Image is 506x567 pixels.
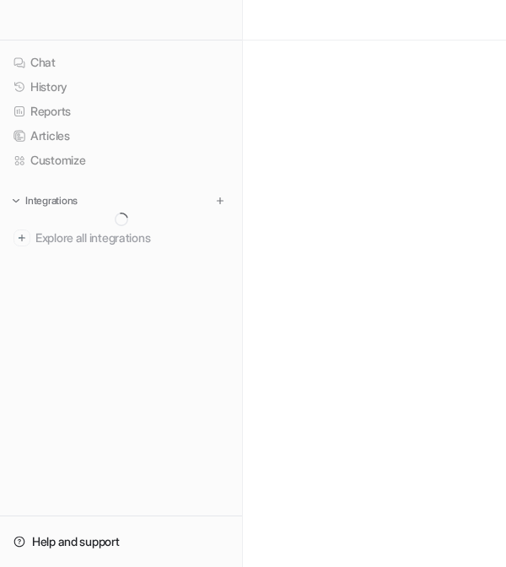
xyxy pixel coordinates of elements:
img: expand menu [10,195,22,207]
img: menu_add.svg [214,195,226,207]
a: Explore all integrations [7,226,235,250]
span: Explore all integrations [35,224,229,251]
button: Integrations [7,192,83,209]
a: Chat [7,51,235,74]
a: Help and support [7,530,235,553]
img: explore all integrations [13,229,30,246]
a: Reports [7,100,235,123]
a: History [7,75,235,99]
p: Integrations [25,194,78,208]
a: Articles [7,124,235,148]
a: Customize [7,148,235,172]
